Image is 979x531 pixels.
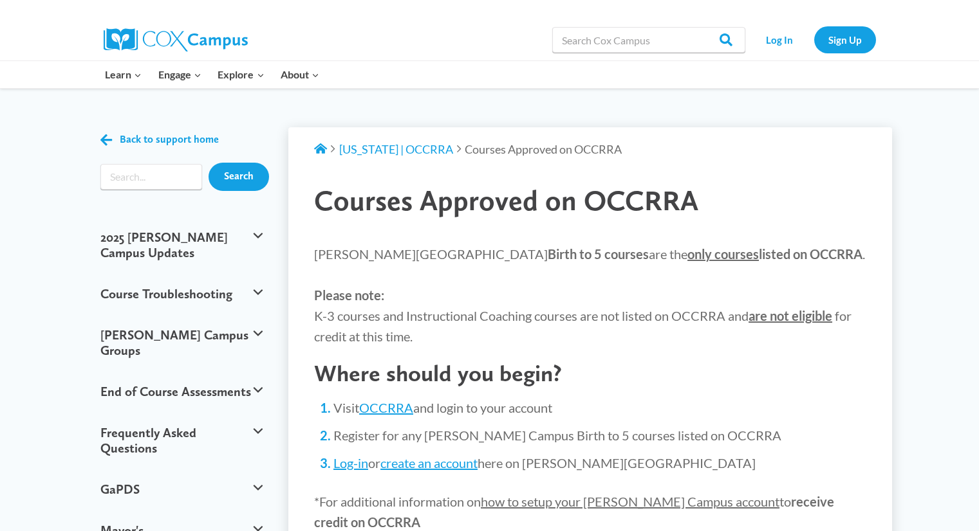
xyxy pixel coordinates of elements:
[548,246,649,262] strong: Birth to 5 courses
[339,142,453,156] a: [US_STATE] | OCCRRA
[552,27,745,53] input: Search Cox Campus
[100,164,203,190] form: Search form
[94,217,270,273] button: 2025 [PERSON_NAME] Campus Updates
[97,61,328,88] nav: Primary Navigation
[333,399,866,417] li: Visit and login to your account
[158,66,201,83] span: Engage
[687,246,759,262] span: only courses
[218,66,264,83] span: Explore
[749,308,832,323] strong: are not eligible
[94,469,270,510] button: GaPDS
[465,142,622,156] span: Courses Approved on OCCRRA
[105,66,142,83] span: Learn
[481,494,779,509] span: how to setup your [PERSON_NAME] Campus account
[687,246,862,262] strong: listed on OCCRRA
[814,26,876,53] a: Sign Up
[314,359,866,387] h2: Where should you begin?
[120,134,219,146] span: Back to support home
[94,314,270,371] button: [PERSON_NAME] Campus Groups
[380,455,478,471] a: create an account
[314,287,384,303] strong: Please note:
[94,273,270,314] button: Course Troubleshooting
[209,163,269,191] input: Search
[333,455,368,471] a: Log-in
[314,183,698,217] span: Courses Approved on OCCRRA
[94,412,270,469] button: Frequently Asked Questions
[314,244,866,346] p: [PERSON_NAME][GEOGRAPHIC_DATA] are the . K-3 courses and Instructional Coaching courses are not l...
[281,66,319,83] span: About
[94,371,270,412] button: End of Course Assessments
[333,454,866,472] li: or here on [PERSON_NAME][GEOGRAPHIC_DATA]
[100,164,203,190] input: Search input
[333,426,866,444] li: Register for any [PERSON_NAME] Campus Birth to 5 courses listed on OCCRRA
[752,26,876,53] nav: Secondary Navigation
[359,400,413,415] a: OCCRRA
[100,130,219,149] a: Back to support home
[104,28,248,51] img: Cox Campus
[314,142,327,156] a: Support Home
[752,26,808,53] a: Log In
